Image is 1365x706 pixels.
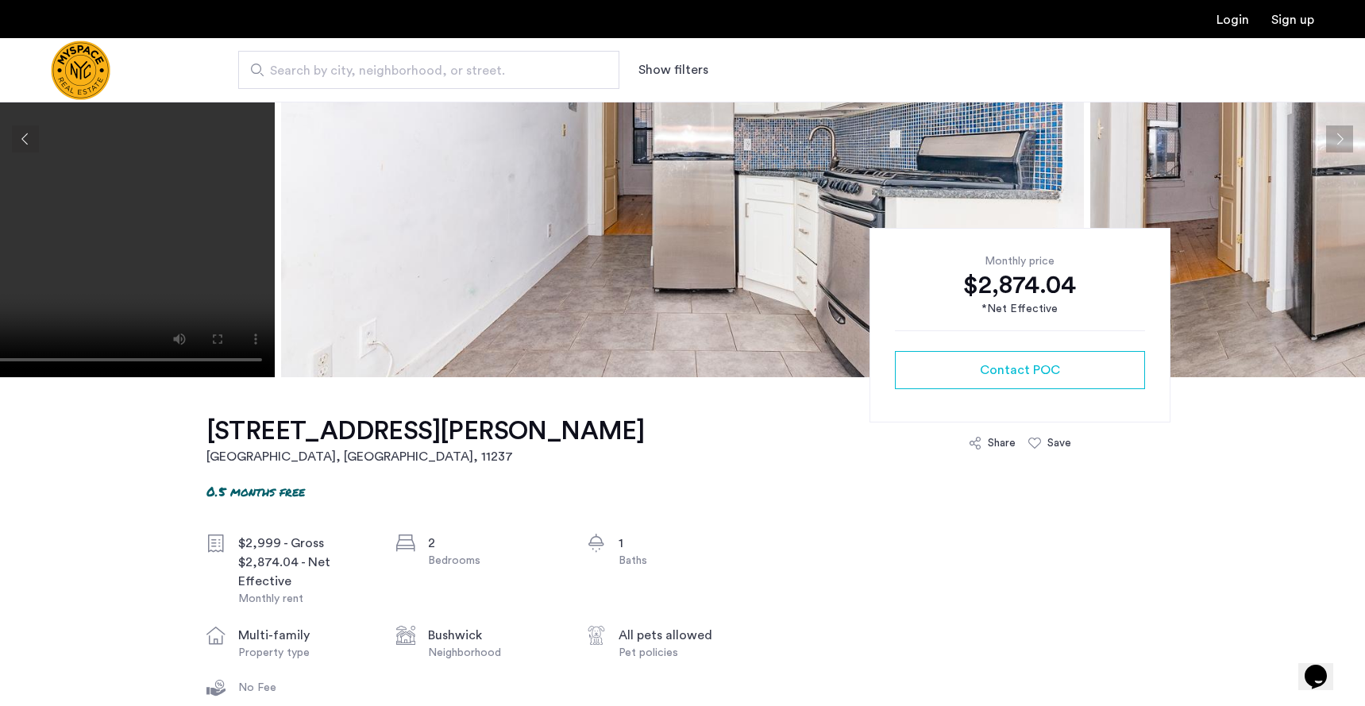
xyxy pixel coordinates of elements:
button: Show or hide filters [638,60,708,79]
div: Pet policies [619,645,752,661]
div: All pets allowed [619,626,752,645]
div: Share [988,435,1016,451]
div: Monthly price [895,253,1145,269]
img: logo [51,41,110,100]
div: Bushwick [428,626,561,645]
input: Apartment Search [238,51,619,89]
div: Neighborhood [428,645,561,661]
iframe: chat widget [1298,642,1349,690]
div: $2,874.04 - Net Effective [238,553,372,591]
div: Property type [238,645,372,661]
div: Save [1047,435,1071,451]
div: Bedrooms [428,553,561,569]
button: Previous apartment [12,125,39,152]
button: button [895,351,1145,389]
span: Search by city, neighborhood, or street. [270,61,575,80]
a: Cazamio Logo [51,41,110,100]
p: 0.5 months free [206,482,305,500]
div: *Net Effective [895,301,1145,318]
div: 1 [619,534,752,553]
div: $2,999 - Gross [238,534,372,553]
div: $2,874.04 [895,269,1145,301]
a: Registration [1271,14,1314,26]
div: Baths [619,553,752,569]
span: Contact POC [980,361,1060,380]
div: Monthly rent [238,591,372,607]
div: No Fee [238,680,372,696]
a: [STREET_ADDRESS][PERSON_NAME][GEOGRAPHIC_DATA], [GEOGRAPHIC_DATA], 11237 [206,415,645,466]
h2: [GEOGRAPHIC_DATA], [GEOGRAPHIC_DATA] , 11237 [206,447,645,466]
div: 2 [428,534,561,553]
h1: [STREET_ADDRESS][PERSON_NAME] [206,415,645,447]
button: Next apartment [1326,125,1353,152]
div: multi-family [238,626,372,645]
a: Login [1217,14,1249,26]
